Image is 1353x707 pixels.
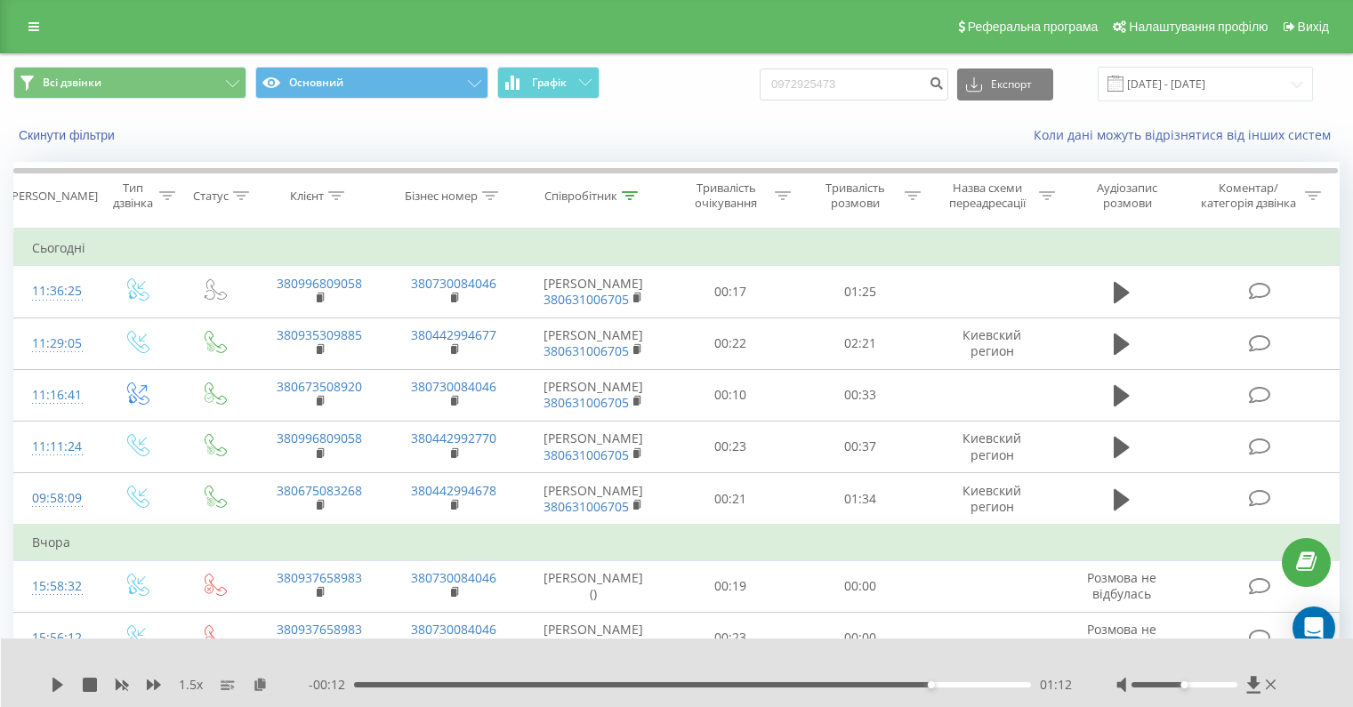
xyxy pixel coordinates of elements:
button: Експорт [957,68,1053,100]
td: 02:21 [795,317,924,369]
a: Коли дані можуть відрізнятися вiд інших систем [1034,126,1340,143]
td: 01:25 [795,266,924,317]
div: 11:11:24 [32,430,79,464]
a: 380935309885 [277,326,362,343]
div: Тривалість очікування [682,181,771,211]
a: 380730084046 [411,378,496,395]
a: 380631006705 [544,291,629,308]
span: 1.5 x [179,676,203,694]
span: 01:12 [1040,676,1072,694]
div: Accessibility label [928,681,935,688]
div: Аудіозапис розмови [1075,181,1180,211]
input: Пошук за номером [760,68,948,100]
div: Open Intercom Messenger [1293,607,1335,649]
td: Сьогодні [14,230,1340,266]
td: [PERSON_NAME] () [521,560,666,612]
a: 380631006705 [544,446,629,463]
div: Accessibility label [1180,681,1188,688]
td: 00:37 [795,421,924,472]
a: 380675083268 [277,482,362,499]
div: Коментар/категорія дзвінка [1196,181,1301,211]
a: 380631006705 [544,498,629,515]
div: 11:29:05 [32,326,79,361]
span: Реферальна програма [968,20,1099,34]
div: Клієнт [290,189,324,204]
td: [PERSON_NAME] [521,266,666,317]
div: Бізнес номер [405,189,478,204]
button: Всі дзвінки [13,67,246,99]
td: 00:19 [666,560,795,612]
td: 00:10 [666,369,795,421]
div: 15:58:32 [32,569,79,604]
div: Тип дзвінка [112,181,154,211]
div: Статус [193,189,229,204]
td: 00:22 [666,317,795,369]
a: 380442994678 [411,482,496,499]
div: [PERSON_NAME] [8,189,98,204]
div: 15:56:12 [32,621,79,655]
button: Графік [497,67,600,99]
span: Налаштування профілю [1129,20,1268,34]
td: 00:23 [666,421,795,472]
div: 09:58:09 [32,481,79,516]
td: [PERSON_NAME] [521,369,666,421]
td: Киевский регион [924,317,1059,369]
td: Киевский регион [924,421,1059,472]
a: 380442994677 [411,326,496,343]
button: Скинути фільтри [13,127,124,143]
span: Розмова не відбулась [1087,621,1156,654]
td: [PERSON_NAME] [521,317,666,369]
span: Всі дзвінки [43,76,101,90]
td: 00:21 [666,473,795,526]
a: 380730084046 [411,621,496,638]
a: 380996809058 [277,430,362,446]
td: 00:33 [795,369,924,421]
a: 380730084046 [411,569,496,586]
td: 00:00 [795,612,924,663]
a: 380937658983 [277,621,362,638]
td: [PERSON_NAME] [521,421,666,472]
div: Назва схеми переадресації [941,181,1035,211]
td: Вчора [14,525,1340,560]
div: 11:36:25 [32,274,79,309]
a: 380442992770 [411,430,496,446]
button: Основний [255,67,488,99]
a: 380937658983 [277,569,362,586]
span: Графік [532,76,567,89]
td: 00:23 [666,612,795,663]
div: Тривалість розмови [811,181,900,211]
a: 380996809058 [277,275,362,292]
a: 380631006705 [544,342,629,359]
td: Киевский регион [924,473,1059,526]
td: 01:34 [795,473,924,526]
div: Співробітник [544,189,617,204]
span: Розмова не відбулась [1087,569,1156,602]
td: [PERSON_NAME] () [521,612,666,663]
td: [PERSON_NAME] [521,473,666,526]
td: 00:17 [666,266,795,317]
td: 00:00 [795,560,924,612]
a: 380730084046 [411,275,496,292]
a: 380631006705 [544,394,629,411]
span: - 00:12 [309,676,354,694]
a: 380673508920 [277,378,362,395]
span: Вихід [1298,20,1329,34]
div: 11:16:41 [32,378,79,413]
